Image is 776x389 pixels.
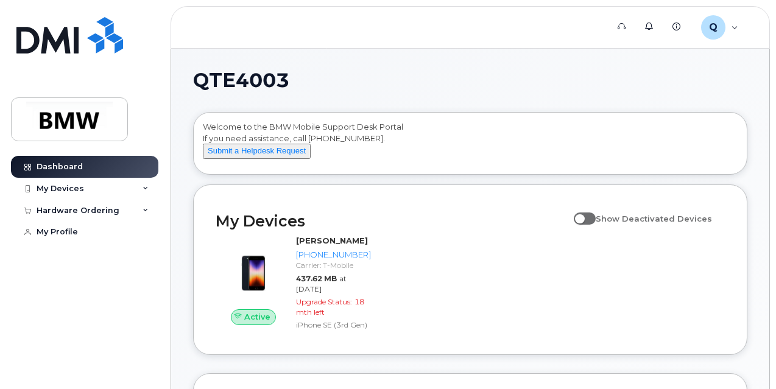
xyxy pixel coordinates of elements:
[225,241,281,297] img: image20231002-3703462-1angbar.jpeg
[296,249,371,261] div: [PHONE_NUMBER]
[203,145,311,155] a: Submit a Helpdesk Request
[723,336,767,380] iframe: Messenger Launcher
[216,212,568,230] h2: My Devices
[296,274,337,283] span: 437.62 MB
[193,71,289,89] span: QTE4003
[596,214,712,223] span: Show Deactivated Devices
[203,144,311,159] button: Submit a Helpdesk Request
[244,311,270,323] span: Active
[574,207,584,217] input: Show Deactivated Devices
[296,236,368,245] strong: [PERSON_NAME]
[203,121,738,170] div: Welcome to the BMW Mobile Support Desk Portal If you need assistance, call [PHONE_NUMBER].
[216,235,376,332] a: Active[PERSON_NAME][PHONE_NUMBER]Carrier: T-Mobile437.62 MBat [DATE]Upgrade Status:18 mth leftiPh...
[296,260,371,270] div: Carrier: T-Mobile
[296,320,371,330] div: iPhone SE (3rd Gen)
[296,297,364,317] span: 18 mth left
[296,274,347,293] span: at [DATE]
[296,297,352,306] span: Upgrade Status:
